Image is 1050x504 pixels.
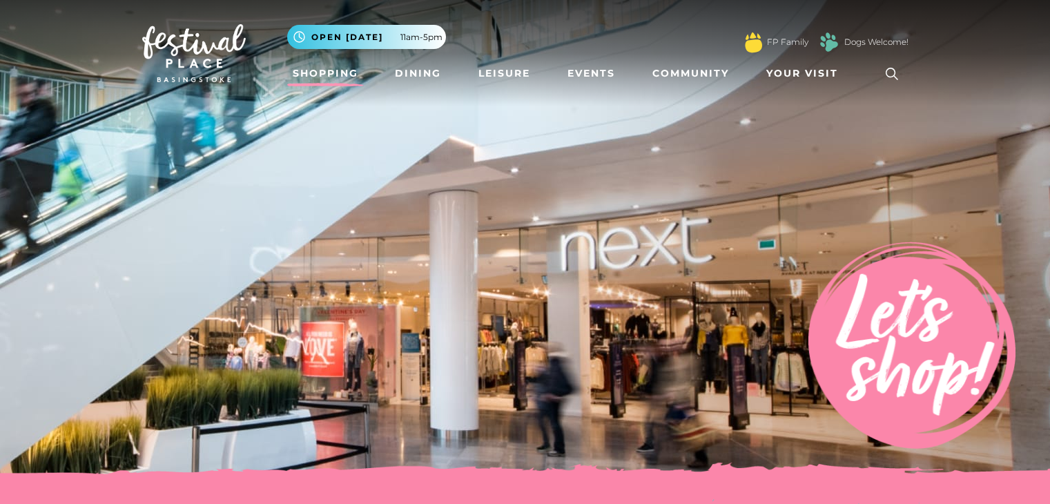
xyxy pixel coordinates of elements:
a: Dogs Welcome! [844,36,908,48]
a: Leisure [473,61,536,86]
a: Community [647,61,735,86]
a: Events [562,61,621,86]
span: 11am-5pm [400,31,443,43]
span: Your Visit [766,66,838,81]
a: Shopping [287,61,364,86]
button: Open [DATE] 11am-5pm [287,25,446,49]
span: Open [DATE] [311,31,383,43]
a: Your Visit [761,61,850,86]
a: Dining [389,61,447,86]
img: Festival Place Logo [142,24,246,82]
a: FP Family [767,36,808,48]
